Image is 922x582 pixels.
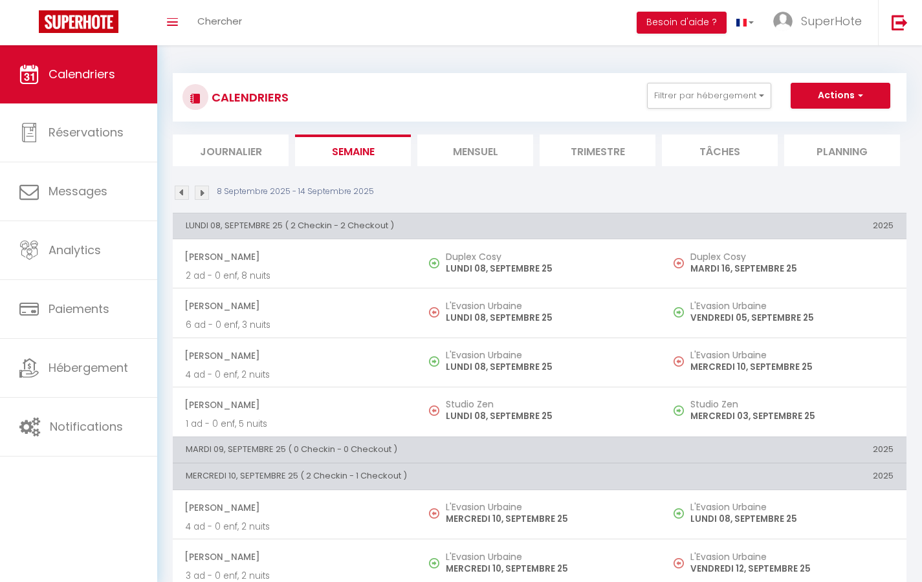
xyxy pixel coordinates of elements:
li: Journalier [173,135,289,166]
p: VENDREDI 05, SEPTEMBRE 25 [690,311,894,325]
p: LUNDI 08, SEPTEMBRE 25 [446,311,649,325]
h5: Studio Zen [690,399,894,409]
h3: CALENDRIERS [208,83,289,112]
span: [PERSON_NAME] [184,544,404,569]
h5: L'Evasion Urbaine [446,350,649,360]
span: Réservations [49,124,124,140]
span: Chercher [197,14,242,28]
p: 1 ad - 0 enf, 5 nuits [186,417,404,431]
img: Super Booking [39,10,118,33]
th: 2025 [662,464,906,490]
p: 4 ad - 0 enf, 2 nuits [186,368,404,382]
li: Semaine [295,135,411,166]
li: Planning [784,135,900,166]
h5: Duplex Cosy [446,252,649,262]
span: Calendriers [49,66,115,82]
button: Ouvrir le widget de chat LiveChat [10,5,49,44]
p: LUNDI 08, SEPTEMBRE 25 [446,360,649,374]
span: Paiements [49,301,109,317]
button: Besoin d'aide ? [637,12,727,34]
p: MERCREDI 10, SEPTEMBRE 25 [446,512,649,526]
p: LUNDI 08, SEPTEMBRE 25 [446,409,649,423]
img: NO IMAGE [674,508,684,519]
img: NO IMAGE [674,558,684,568]
h5: L'Evasion Urbaine [690,350,894,360]
th: MERCREDI 10, SEPTEMBRE 25 ( 2 Checkin - 1 Checkout ) [173,464,662,490]
p: 2 ad - 0 enf, 8 nuits [186,269,404,283]
h5: L'Evasion Urbaine [690,502,894,512]
h5: L'Evasion Urbaine [690,552,894,562]
img: NO IMAGE [674,356,684,367]
span: Hébergement [49,360,128,376]
span: [PERSON_NAME] [184,343,404,368]
h5: L'Evasion Urbaine [690,301,894,311]
th: 2025 [662,213,906,239]
button: Filtrer par hébergement [647,83,771,109]
p: MARDI 16, SEPTEMBRE 25 [690,262,894,275]
th: MARDI 09, SEPTEMBRE 25 ( 0 Checkin - 0 Checkout ) [173,436,662,462]
span: Messages [49,183,107,199]
span: Notifications [50,418,123,435]
p: LUNDI 08, SEPTEMBRE 25 [690,512,894,526]
li: Mensuel [417,135,533,166]
span: [PERSON_NAME] [184,393,404,417]
h5: L'Evasion Urbaine [446,502,649,512]
p: MERCREDI 03, SEPTEMBRE 25 [690,409,894,423]
img: NO IMAGE [674,307,684,318]
span: [PERSON_NAME] [184,244,404,269]
button: Actions [791,83,890,109]
span: SuperHote [801,13,862,29]
p: 8 Septembre 2025 - 14 Septembre 2025 [217,186,374,198]
span: [PERSON_NAME] [184,294,404,318]
th: 2025 [662,436,906,462]
img: NO IMAGE [674,258,684,268]
img: NO IMAGE [429,405,439,416]
li: Trimestre [540,135,655,166]
p: MERCREDI 10, SEPTEMBRE 25 [446,562,649,576]
p: 6 ad - 0 enf, 3 nuits [186,318,404,332]
p: VENDREDI 12, SEPTEMBRE 25 [690,562,894,576]
span: [PERSON_NAME] [184,495,404,520]
p: MERCREDI 10, SEPTEMBRE 25 [690,360,894,374]
img: ... [773,12,793,31]
h5: Studio Zen [446,399,649,409]
th: LUNDI 08, SEPTEMBRE 25 ( 2 Checkin - 2 Checkout ) [173,213,662,239]
p: LUNDI 08, SEPTEMBRE 25 [446,262,649,275]
p: 4 ad - 0 enf, 2 nuits [186,520,404,533]
h5: L'Evasion Urbaine [446,552,649,562]
h5: Duplex Cosy [690,252,894,262]
span: Analytics [49,242,101,258]
img: NO IMAGE [429,307,439,318]
img: logout [892,14,908,30]
h5: L'Evasion Urbaine [446,301,649,311]
img: NO IMAGE [674,405,684,416]
li: Tâches [662,135,778,166]
img: NO IMAGE [429,508,439,519]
